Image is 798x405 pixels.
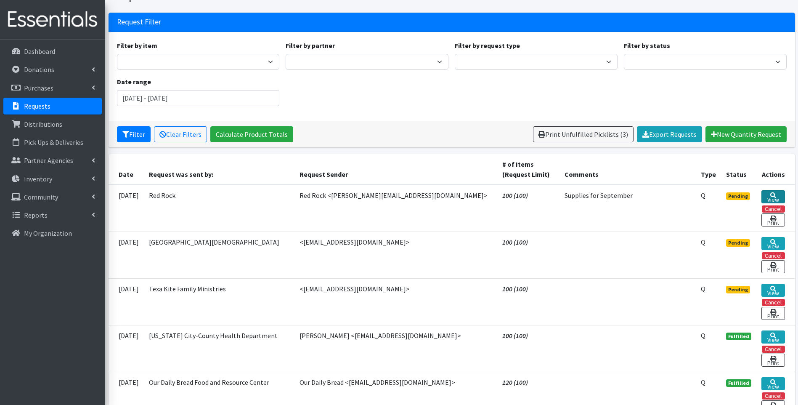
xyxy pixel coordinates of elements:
button: Cancel [762,392,785,400]
th: Request Sender [294,154,497,185]
a: Export Requests [637,126,702,142]
td: Supplies for September [559,185,696,232]
th: Actions [756,154,795,185]
td: [DATE] [109,325,144,372]
p: Partner Agencies [24,156,73,165]
label: Date range [117,77,151,87]
p: Community [24,193,58,201]
td: [DATE] [109,278,144,325]
h3: Request Filter [117,18,161,27]
span: Fulfilled [726,333,751,340]
label: Filter by item [117,40,157,51]
a: Distributions [3,116,102,133]
abbr: Quantity [701,191,705,200]
a: Print [761,213,785,226]
a: View [761,330,785,344]
a: View [761,237,785,250]
th: Request was sent by: [144,154,295,185]
th: Type [696,154,721,185]
a: Reports [3,207,102,224]
a: New Quantity Request [705,126,787,142]
td: [US_STATE] City-County Health Department [144,325,295,372]
th: Comments [559,154,696,185]
th: Date [109,154,144,185]
p: Distributions [24,120,62,128]
a: Purchases [3,80,102,96]
span: Pending [726,192,750,200]
td: <[EMAIL_ADDRESS][DOMAIN_NAME]> [294,232,497,278]
img: HumanEssentials [3,5,102,34]
td: <[EMAIL_ADDRESS][DOMAIN_NAME]> [294,278,497,325]
p: Dashboard [24,47,55,56]
button: Cancel [762,346,785,353]
td: 100 (100) [497,232,559,278]
a: Inventory [3,171,102,187]
td: 100 (100) [497,278,559,325]
a: Community [3,189,102,205]
th: # of Items (Request Limit) [497,154,559,185]
a: Pick Ups & Deliveries [3,134,102,151]
td: 100 (100) [497,185,559,232]
a: Print Unfulfilled Picklists (3) [533,126,634,142]
p: Pick Ups & Deliveries [24,138,83,147]
abbr: Quantity [701,238,705,246]
span: Pending [726,286,750,293]
td: Texa Kite Family Ministries [144,278,295,325]
td: Red Rock <[PERSON_NAME][EMAIL_ADDRESS][DOMAIN_NAME]> [294,185,497,232]
a: View [761,284,785,297]
a: Print [761,307,785,320]
a: Donations [3,61,102,78]
td: [DATE] [109,232,144,278]
a: Print [761,354,785,367]
p: Requests [24,102,50,110]
label: Filter by status [624,40,670,51]
a: Partner Agencies [3,152,102,169]
abbr: Quantity [701,331,705,340]
td: 100 (100) [497,325,559,372]
abbr: Quantity [701,378,705,386]
a: Calculate Product Totals [210,126,293,142]
td: [DATE] [109,185,144,232]
input: January 1, 2011 - December 31, 2011 [117,90,280,106]
p: My Organization [24,229,72,237]
td: Red Rock [144,185,295,232]
td: [GEOGRAPHIC_DATA][DEMOGRAPHIC_DATA] [144,232,295,278]
td: [PERSON_NAME] <[EMAIL_ADDRESS][DOMAIN_NAME]> [294,325,497,372]
button: Cancel [762,205,785,213]
label: Filter by request type [455,40,520,51]
a: View [761,190,785,203]
p: Inventory [24,175,52,183]
abbr: Quantity [701,285,705,293]
button: Filter [117,126,151,142]
a: Dashboard [3,43,102,60]
p: Purchases [24,84,53,92]
a: Clear Filters [154,126,207,142]
span: Pending [726,239,750,247]
p: Reports [24,211,48,219]
label: Filter by partner [286,40,335,51]
a: Requests [3,98,102,115]
a: My Organization [3,225,102,242]
span: Fulfilled [726,379,751,387]
a: View [761,377,785,390]
button: Cancel [762,252,785,259]
a: Print [761,260,785,273]
p: Donations [24,65,54,74]
button: Cancel [762,299,785,306]
th: Status [721,154,756,185]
